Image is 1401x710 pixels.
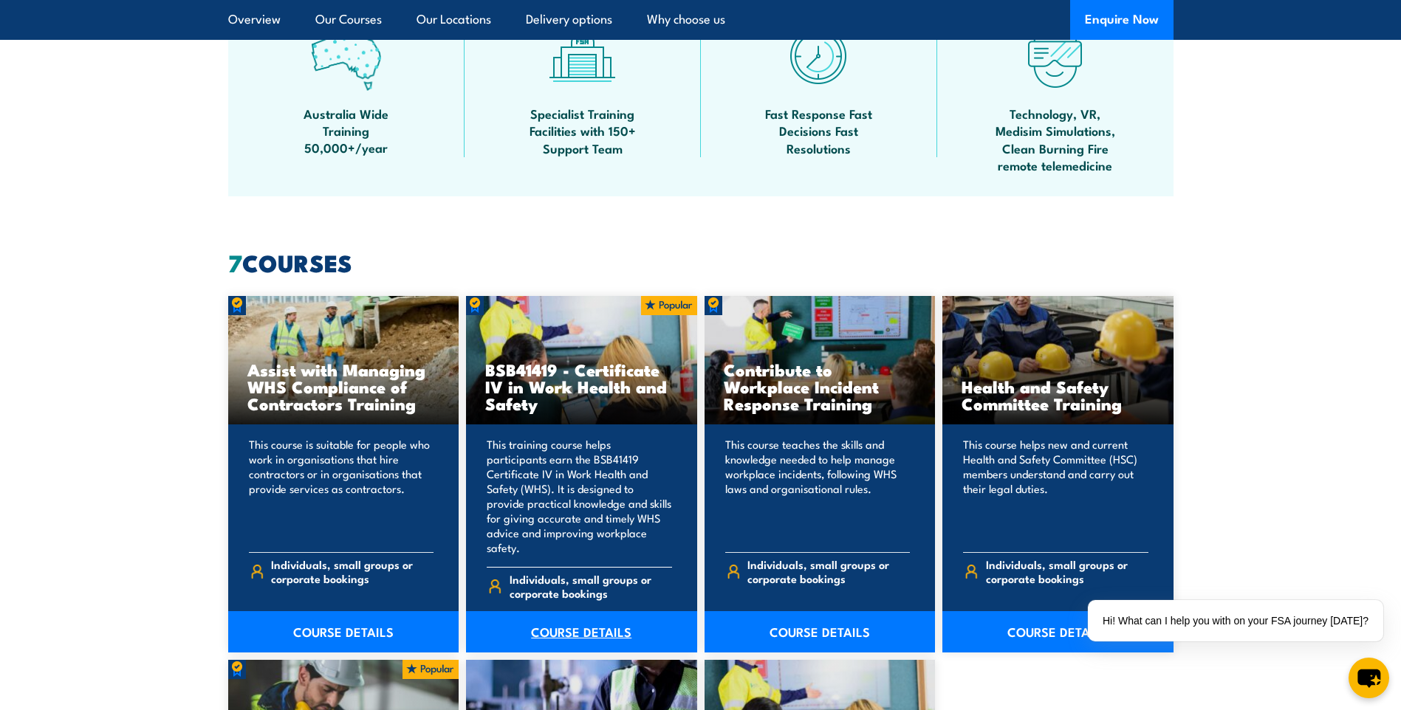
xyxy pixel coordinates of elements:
[753,105,886,156] span: Fast Response Fast Decisions Fast Resolutions
[485,361,678,412] h3: BSB41419 - Certificate IV in Work Health and Safety
[466,611,697,652] a: COURSE DETAILS
[724,361,917,412] h3: Contribute to Workplace Incident Response Training
[247,361,440,412] h3: Assist with Managing WHS Compliance of Contractors Training
[228,252,1174,272] h2: COURSES
[962,378,1154,412] h3: Health and Safety Committee Training
[747,557,910,585] span: Individuals, small groups or corporate bookings
[547,21,617,91] img: facilities-icon
[989,105,1122,174] span: Technology, VR, Medisim Simulations, Clean Burning Fire remote telemedicine
[516,105,649,156] span: Specialist Training Facilities with 150+ Support Team
[705,611,936,652] a: COURSE DETAILS
[986,557,1148,585] span: Individuals, small groups or corporate bookings
[228,244,242,280] strong: 7
[280,105,413,156] span: Australia Wide Training 50,000+/year
[1020,21,1090,91] img: tech-icon
[784,21,854,91] img: fast-icon
[249,437,434,540] p: This course is suitable for people who work in organisations that hire contractors or in organisa...
[228,611,459,652] a: COURSE DETAILS
[311,21,381,91] img: auswide-icon
[725,437,911,540] p: This course teaches the skills and knowledge needed to help manage workplace incidents, following...
[510,572,672,600] span: Individuals, small groups or corporate bookings
[487,437,672,555] p: This training course helps participants earn the BSB41419 Certificate IV in Work Health and Safet...
[963,437,1148,540] p: This course helps new and current Health and Safety Committee (HSC) members understand and carry ...
[1349,658,1389,698] button: chat-button
[271,557,434,585] span: Individuals, small groups or corporate bookings
[1088,600,1383,641] div: Hi! What can I help you with on your FSA journey [DATE]?
[942,611,1174,652] a: COURSE DETAILS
